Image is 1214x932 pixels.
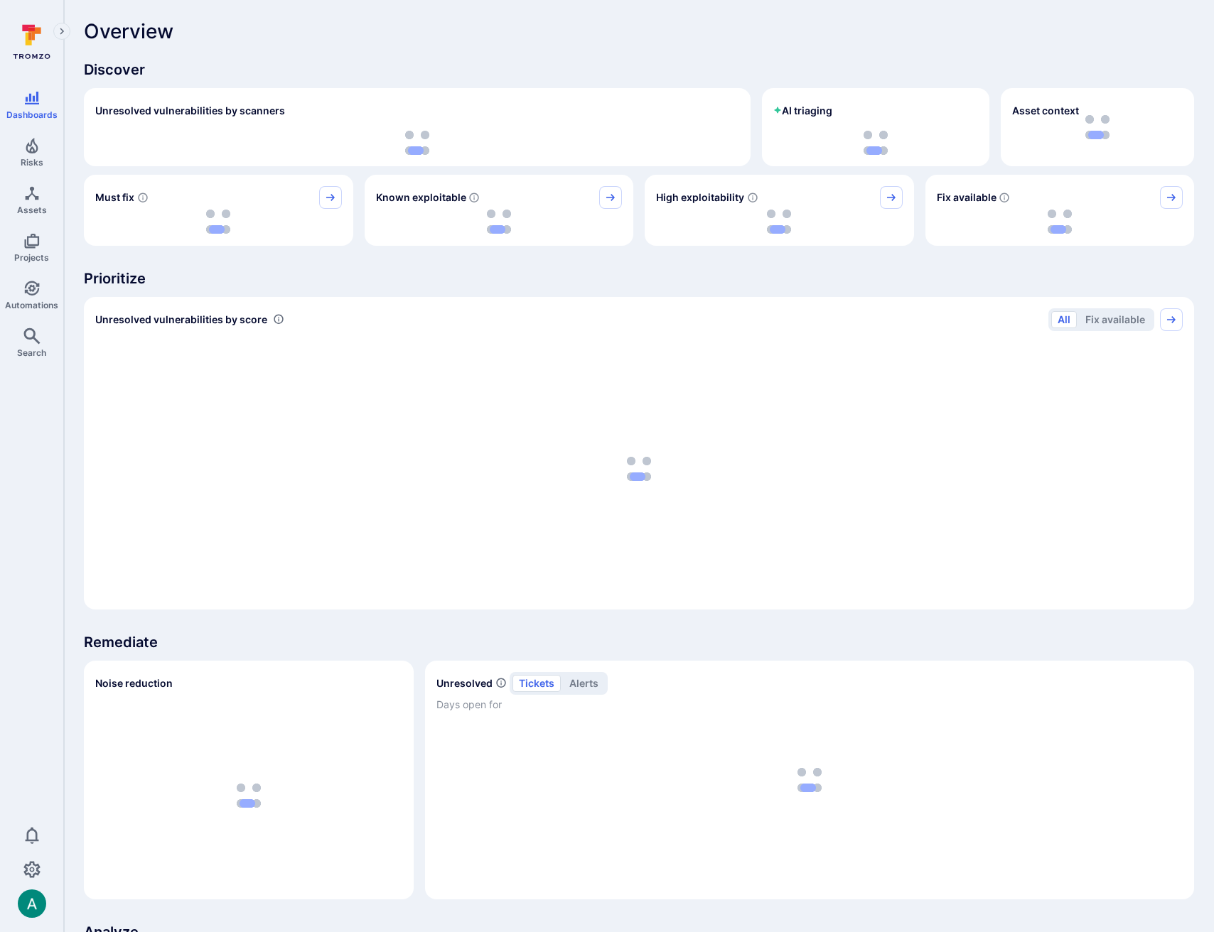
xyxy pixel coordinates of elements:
[84,60,1194,80] span: Discover
[1012,104,1079,118] span: Asset context
[57,26,67,38] i: Expand navigation menu
[14,252,49,263] span: Projects
[1048,210,1072,234] img: Loading...
[436,698,1183,712] span: Days open for
[18,889,46,918] img: ACg8ocLSa5mPYBaXNx3eFu_EmspyJX0laNWN7cXOFirfQ7srZveEpg=s96-c
[18,889,46,918] div: Arjan Dehar
[468,192,480,203] svg: Confirmed exploitable by KEV
[95,313,267,327] span: Unresolved vulnerabilities by score
[84,175,353,246] div: Must fix
[1051,311,1077,328] button: All
[773,104,832,118] h2: AI triaging
[937,209,1183,234] div: loading spinner
[95,209,342,234] div: loading spinner
[645,175,914,246] div: High exploitability
[767,210,791,234] img: Loading...
[405,131,429,155] img: Loading...
[95,677,173,689] span: Noise reduction
[773,131,978,155] div: loading spinner
[376,190,466,205] span: Known exploitable
[656,209,903,234] div: loading spinner
[95,340,1183,598] div: loading spinner
[84,20,173,43] span: Overview
[95,703,402,888] div: loading spinner
[495,676,507,690] span: Number of unresolved items by priority and days open
[21,157,43,168] span: Risks
[487,210,511,234] img: Loading...
[95,104,285,118] h2: Unresolved vulnerabilities by scanners
[137,192,149,203] svg: Risk score >=40 , missed SLA
[1079,311,1151,328] button: Fix available
[237,784,261,808] img: Loading...
[563,675,605,692] button: alerts
[17,347,46,358] span: Search
[512,675,561,692] button: tickets
[53,23,70,40] button: Expand navigation menu
[999,192,1010,203] svg: Vulnerabilities with fix available
[376,209,623,234] div: loading spinner
[95,131,739,155] div: loading spinner
[747,192,758,203] svg: EPSS score ≥ 0.7
[5,300,58,310] span: Automations
[925,175,1195,246] div: Fix available
[6,109,58,120] span: Dashboards
[95,190,134,205] span: Must fix
[84,632,1194,652] span: Remediate
[864,131,888,155] img: Loading...
[937,190,997,205] span: Fix available
[656,190,744,205] span: High exploitability
[365,175,634,246] div: Known exploitable
[206,210,230,234] img: Loading...
[436,676,493,690] h2: Unresolved
[627,457,651,481] img: Loading...
[84,269,1194,288] span: Prioritize
[17,205,47,215] span: Assets
[273,312,284,327] div: Number of vulnerabilities in status 'Open' 'Triaged' and 'In process' grouped by score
